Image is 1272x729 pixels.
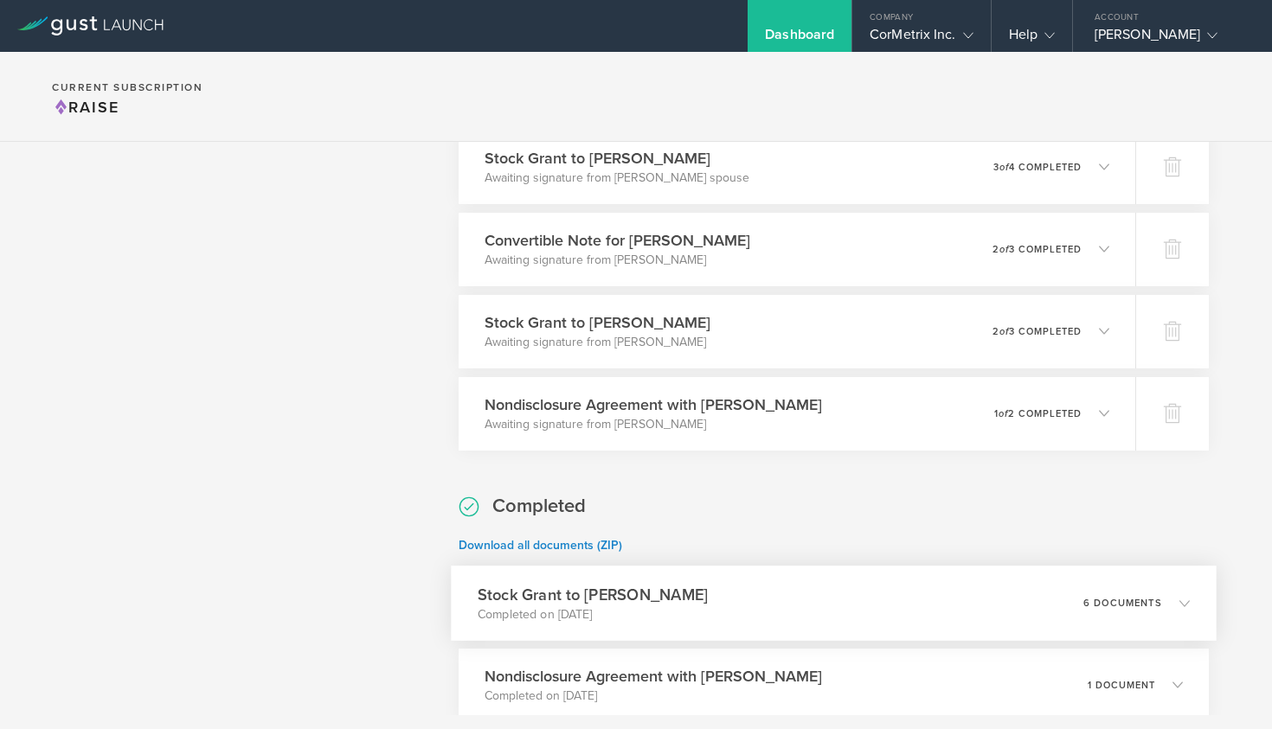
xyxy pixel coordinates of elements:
[478,605,708,623] p: Completed on [DATE]
[999,162,1009,173] em: of
[994,409,1082,419] p: 1 2 completed
[485,416,822,433] p: Awaiting signature from [PERSON_NAME]
[485,311,710,334] h3: Stock Grant to [PERSON_NAME]
[485,393,822,416] h3: Nondisclosure Agreement with [PERSON_NAME]
[999,408,1008,419] em: of
[870,26,973,52] div: CorMetrix Inc.
[1088,681,1155,690] p: 1 document
[999,244,1009,255] em: of
[993,245,1082,254] p: 2 3 completed
[485,147,749,169] h3: Stock Grant to [PERSON_NAME]
[765,26,834,52] div: Dashboard
[52,82,202,93] h2: Current Subscription
[1083,598,1162,607] p: 6 documents
[485,169,749,187] p: Awaiting signature from [PERSON_NAME] spouse
[485,252,750,269] p: Awaiting signature from [PERSON_NAME]
[485,334,710,351] p: Awaiting signature from [PERSON_NAME]
[459,538,622,553] a: Download all documents (ZIP)
[485,665,822,687] h3: Nondisclosure Agreement with [PERSON_NAME]
[485,229,750,252] h3: Convertible Note for [PERSON_NAME]
[492,494,586,519] h2: Completed
[993,163,1082,172] p: 3 4 completed
[478,583,708,606] h3: Stock Grant to [PERSON_NAME]
[993,327,1082,336] p: 2 3 completed
[999,326,1009,337] em: of
[485,687,822,705] p: Completed on [DATE]
[1009,26,1055,52] div: Help
[1095,26,1242,52] div: [PERSON_NAME]
[52,98,119,117] span: Raise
